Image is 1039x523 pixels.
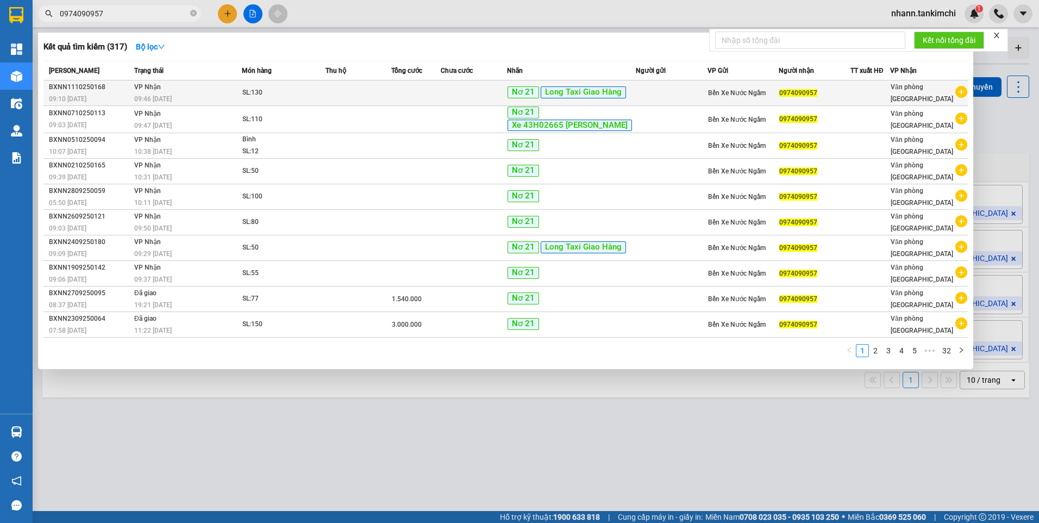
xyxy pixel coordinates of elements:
[890,67,917,74] span: VP Nhận
[134,315,157,322] span: Đã giao
[49,301,86,309] span: 08:37 [DATE]
[242,319,324,331] div: SL: 150
[11,43,22,55] img: dashboard-icon
[127,38,174,55] button: Bộ lọcdown
[891,110,953,129] span: Văn phòng [GEOGRAPHIC_DATA]
[891,136,953,155] span: Văn phòng [GEOGRAPHIC_DATA]
[441,67,473,74] span: Chưa cước
[708,193,766,201] span: Bến Xe Nước Ngầm
[508,267,539,279] span: Nơ 21
[508,292,539,304] span: Nơ 21
[134,301,172,309] span: 19:21 [DATE]
[242,114,324,126] div: SL: 110
[508,190,539,202] span: Nơ 21
[955,292,967,304] span: plus-circle
[779,142,817,150] span: 0974090957
[938,344,955,357] li: 32
[708,116,766,123] span: Bến Xe Nước Ngầm
[242,293,324,305] div: SL: 77
[11,71,22,82] img: warehouse-icon
[779,89,817,97] span: 0974090957
[779,115,817,123] span: 0974090957
[508,120,632,132] span: Xe 43H02665 [PERSON_NAME]
[636,67,666,74] span: Người gửi
[708,270,766,277] span: Bến Xe Nước Ngầm
[134,187,161,195] span: VP Nhận
[508,241,539,253] span: Nơ 21
[242,165,324,177] div: SL: 50
[508,216,539,228] span: Nơ 21
[11,500,22,510] span: message
[49,250,86,258] span: 09:09 [DATE]
[242,146,324,158] div: SL: 12
[921,344,938,357] li: Next 5 Pages
[955,139,967,151] span: plus-circle
[891,161,953,181] span: Văn phòng [GEOGRAPHIC_DATA]
[134,225,172,232] span: 09:50 [DATE]
[891,83,953,103] span: Văn phòng [GEOGRAPHIC_DATA]
[779,167,817,175] span: 0974090957
[914,32,984,49] button: Kết nối tổng đài
[779,321,817,328] span: 0974090957
[242,216,324,228] div: SL: 80
[45,10,53,17] span: search
[49,95,86,103] span: 09:10 [DATE]
[955,164,967,176] span: plus-circle
[891,187,953,207] span: Văn phòng [GEOGRAPHIC_DATA]
[242,87,324,99] div: SL: 130
[134,122,172,129] span: 09:47 [DATE]
[134,250,172,258] span: 09:29 [DATE]
[134,161,161,169] span: VP Nhận
[134,136,161,144] span: VP Nhận
[850,67,884,74] span: TT xuất HĐ
[882,344,895,357] li: 3
[909,345,921,357] a: 5
[779,219,817,226] span: 0974090957
[955,113,967,124] span: plus-circle
[134,238,161,246] span: VP Nhận
[190,10,197,16] span: close-circle
[134,327,172,334] span: 11:22 [DATE]
[134,67,164,74] span: Trạng thái
[923,34,975,46] span: Kết nối tổng đài
[955,266,967,278] span: plus-circle
[11,125,22,136] img: warehouse-icon
[993,32,1000,39] span: close
[134,173,172,181] span: 10:31 [DATE]
[49,160,131,171] div: BXNN0210250165
[134,289,157,297] span: Đã giao
[955,86,967,98] span: plus-circle
[708,67,728,74] span: VP Gửi
[882,345,894,357] a: 3
[891,289,953,309] span: Văn phòng [GEOGRAPHIC_DATA]
[49,67,99,74] span: [PERSON_NAME]
[508,318,539,330] span: Nơ 21
[955,344,968,357] button: right
[134,213,161,220] span: VP Nhận
[392,321,422,328] span: 3.000.000
[955,215,967,227] span: plus-circle
[49,199,86,207] span: 05:50 [DATE]
[158,43,165,51] span: down
[242,67,272,74] span: Món hàng
[49,327,86,334] span: 07:58 [DATE]
[9,7,23,23] img: logo-vxr
[955,317,967,329] span: plus-circle
[955,190,967,202] span: plus-circle
[908,344,921,357] li: 5
[49,173,86,181] span: 09:39 [DATE]
[508,165,539,177] span: Nơ 21
[134,110,161,117] span: VP Nhận
[939,345,954,357] a: 32
[60,8,188,20] input: Tìm tên, số ĐT hoặc mã đơn
[508,107,539,119] span: Nơ 21
[708,244,766,252] span: Bến Xe Nước Ngầm
[49,185,131,197] div: BXNN2809250059
[921,344,938,357] span: •••
[958,347,965,353] span: right
[134,199,172,207] span: 10:11 [DATE]
[856,344,869,357] li: 1
[49,276,86,283] span: 09:06 [DATE]
[708,219,766,226] span: Bến Xe Nước Ngầm
[896,345,907,357] a: 4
